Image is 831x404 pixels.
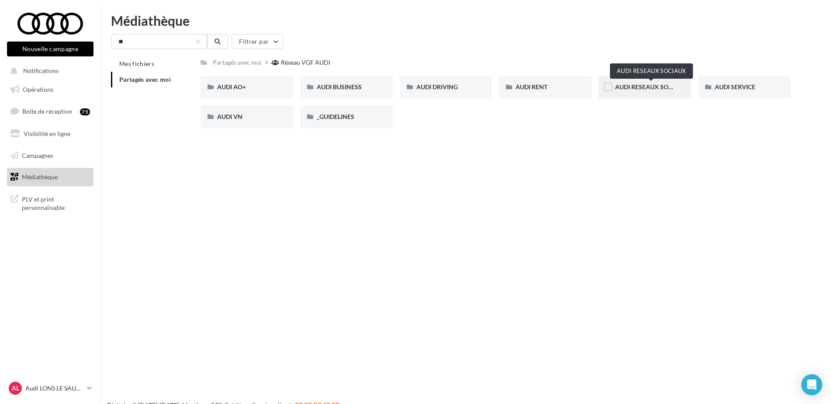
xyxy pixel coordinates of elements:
[217,113,242,120] span: AUDI VN
[5,80,95,99] a: Opérations
[7,42,93,56] button: Nouvelle campagne
[24,130,70,137] span: Visibilité en ligne
[516,83,547,91] span: AUDI RENT
[22,173,58,181] span: Médiathèque
[317,113,354,120] span: _GUIDELINES
[111,14,821,27] div: Médiathèque
[12,384,19,393] span: AL
[5,125,95,143] a: Visibilité en ligne
[317,83,362,91] span: AUDI BUSINESS
[213,58,262,67] div: Partagés avec moi
[22,108,72,115] span: Boîte de réception
[5,190,95,216] a: PLV et print personnalisable
[5,168,95,186] a: Médiathèque
[281,58,330,67] div: Réseau VGF AUDI
[119,76,171,83] span: Partagés avec moi
[80,108,90,115] div: 75
[217,83,246,91] span: AUDI AO+
[5,102,95,121] a: Boîte de réception75
[232,34,283,49] button: Filtrer par
[416,83,458,91] span: AUDI DRIVING
[22,193,90,212] span: PLV et print personnalisable
[615,83,687,91] span: AUDI RESEAUX SOCIAUX
[610,63,693,79] div: AUDI RESEAUX SOCIAUX
[22,151,53,159] span: Campagnes
[119,60,154,67] span: Mes fichiers
[25,384,83,393] p: Audi LONS LE SAUNIER
[715,83,755,91] span: AUDI SERVICE
[23,67,59,75] span: Notifications
[5,146,95,165] a: Campagnes
[23,86,53,93] span: Opérations
[801,374,822,395] div: Open Intercom Messenger
[7,380,93,397] a: AL Audi LONS LE SAUNIER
